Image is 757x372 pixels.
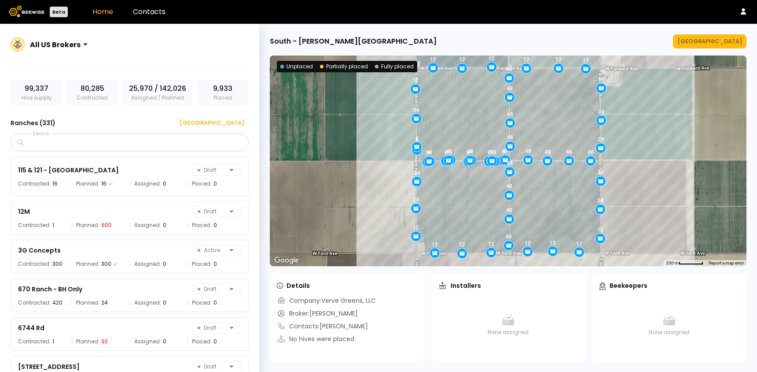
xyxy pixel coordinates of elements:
[444,149,447,155] div: 8
[76,179,99,188] span: Planned:
[52,337,54,346] div: 1
[272,255,301,266] img: Google
[432,242,438,248] div: 12
[507,111,513,117] div: 48
[277,335,354,344] div: No hives were placed
[507,86,513,92] div: 48
[506,183,512,190] div: 48
[129,83,186,94] span: 25,970 / 142,026
[81,83,104,94] span: 80,285
[673,34,746,48] button: [GEOGRAPHIC_DATA]
[18,179,51,188] span: Contracted:
[430,56,436,63] div: 12
[320,63,368,71] div: Partially placed
[52,221,54,230] div: 1
[18,206,30,217] div: 12M
[272,255,301,266] a: Open this area in Google Maps (opens a new window)
[468,149,471,155] div: 8
[11,80,62,105] div: Hive supply
[198,165,226,175] span: Draft
[213,179,217,188] div: 0
[503,148,507,154] div: 8
[599,296,739,353] div: None assigned
[507,160,513,166] div: 48
[163,298,166,307] div: 0
[525,148,531,154] div: 48
[506,234,512,240] div: 40
[101,221,112,230] div: 600
[598,169,604,175] div: 24
[134,221,161,230] span: Assigned:
[101,179,107,188] div: 16
[459,242,465,248] div: 12
[277,309,358,318] div: Broker: [PERSON_NAME]
[599,281,647,290] div: Beekeepers
[438,281,481,290] div: Installers
[18,165,119,175] div: 115 & 121 - [GEOGRAPHIC_DATA]
[18,298,51,307] span: Contracted:
[50,7,68,17] div: Beta
[490,149,493,155] div: 8
[525,240,531,246] div: 12
[30,39,81,50] div: All US Brokers
[101,260,111,268] div: 300
[192,337,212,346] span: Placed:
[192,260,212,268] span: Placed:
[18,361,80,372] div: [STREET_ADDRESS]
[192,298,212,307] span: Placed:
[270,36,437,47] div: South - [PERSON_NAME][GEOGRAPHIC_DATA]
[429,149,432,156] div: 8
[213,83,232,94] span: 9,933
[163,221,166,230] div: 0
[507,134,513,141] div: 48
[598,76,604,82] div: 12
[487,149,490,156] div: 8
[122,80,193,105] div: Assigned / Planned
[277,322,368,331] div: Contacts: [PERSON_NAME]
[213,298,217,307] div: 0
[198,361,226,372] span: Draft
[447,149,450,155] div: 8
[192,221,212,230] span: Placed:
[413,107,419,113] div: 24
[489,56,495,62] div: 12
[677,37,742,46] div: [GEOGRAPHIC_DATA]
[566,149,572,155] div: 48
[597,197,603,204] div: 24
[213,260,217,268] div: 0
[414,170,420,176] div: 24
[427,149,430,156] div: 8
[576,241,582,247] div: 12
[133,7,165,17] a: Contacts
[169,116,249,130] button: [GEOGRAPHIC_DATA]
[18,260,51,268] span: Contracted:
[18,337,51,346] span: Contracted:
[92,7,113,17] a: Home
[467,149,470,156] div: 8
[415,135,418,141] div: 8
[709,260,744,265] a: Report a map error
[470,149,473,155] div: 8
[459,56,465,63] div: 12
[663,260,706,266] button: Map Scale: 200 m per 52 pixels
[488,241,494,247] div: 12
[18,284,82,294] div: 670 Ranch - BH Only
[412,77,419,83] div: 12
[134,260,161,268] span: Assigned:
[438,296,578,353] div: None assigned
[198,206,226,217] span: Draft
[550,240,556,246] div: 12
[52,179,58,188] div: 16
[277,281,310,290] div: Details
[449,149,452,155] div: 8
[523,56,529,63] div: 12
[163,179,166,188] div: 0
[163,260,166,268] div: 0
[76,260,99,268] span: Planned:
[213,337,217,346] div: 0
[192,179,212,188] span: Placed:
[134,179,161,188] span: Assigned:
[18,245,61,256] div: 3G Concepts
[52,260,62,268] div: 300
[426,150,429,156] div: 8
